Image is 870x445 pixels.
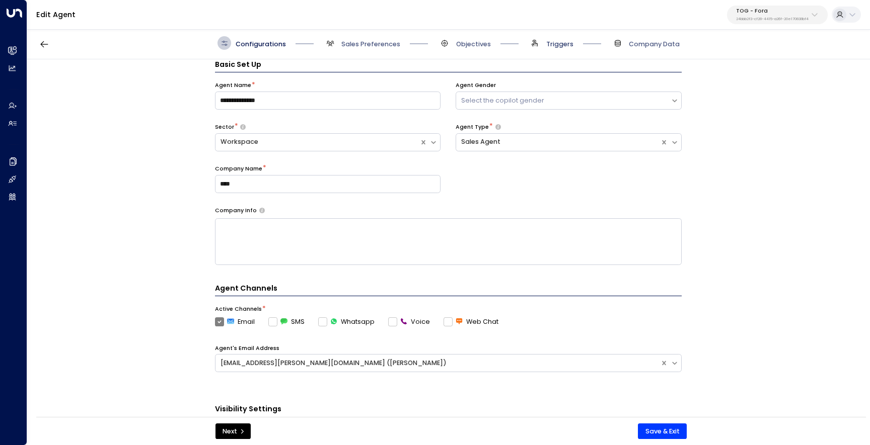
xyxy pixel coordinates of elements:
[629,40,680,49] span: Company Data
[461,96,666,106] div: Select the copilot gender
[268,317,305,326] label: SMS
[546,40,573,49] span: Triggers
[736,8,809,14] p: TOG - Fora
[388,317,430,326] label: Voice
[259,208,265,213] button: Provide a brief overview of your company, including your industry, products or services, and any ...
[236,40,286,49] span: Configurations
[215,59,682,72] h3: Basic Set Up
[456,123,489,131] label: Agent Type
[444,317,498,326] label: Web Chat
[727,6,828,24] button: TOG - Fora24bbb2f3-cf28-4415-a26f-20e170838bf4
[240,124,246,130] button: Select whether your copilot will handle inquiries directly from leads or from brokers representin...
[736,17,809,21] p: 24bbb2f3-cf28-4415-a26f-20e170838bf4
[495,124,501,130] button: Select whether your copilot will handle inquiries directly from leads or from brokers representin...
[215,305,262,313] label: Active Channels
[215,123,234,131] label: Sector
[215,81,251,90] label: Agent Name
[456,40,491,49] span: Objectives
[461,137,655,147] div: Sales Agent
[215,423,251,439] button: Next
[36,10,76,20] a: Edit Agent
[215,344,279,352] label: Agent's Email Address
[221,359,656,368] div: [EMAIL_ADDRESS][PERSON_NAME][DOMAIN_NAME] ([PERSON_NAME])
[638,423,687,439] button: Save & Exit
[221,137,414,147] div: Workspace
[215,165,262,173] label: Company Name
[215,207,257,215] label: Company Info
[318,317,375,326] label: Whatsapp
[215,404,682,417] h3: Visibility Settings
[215,283,682,296] h4: Agent Channels
[456,81,496,90] label: Agent Gender
[215,317,255,326] label: Email
[341,40,400,49] span: Sales Preferences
